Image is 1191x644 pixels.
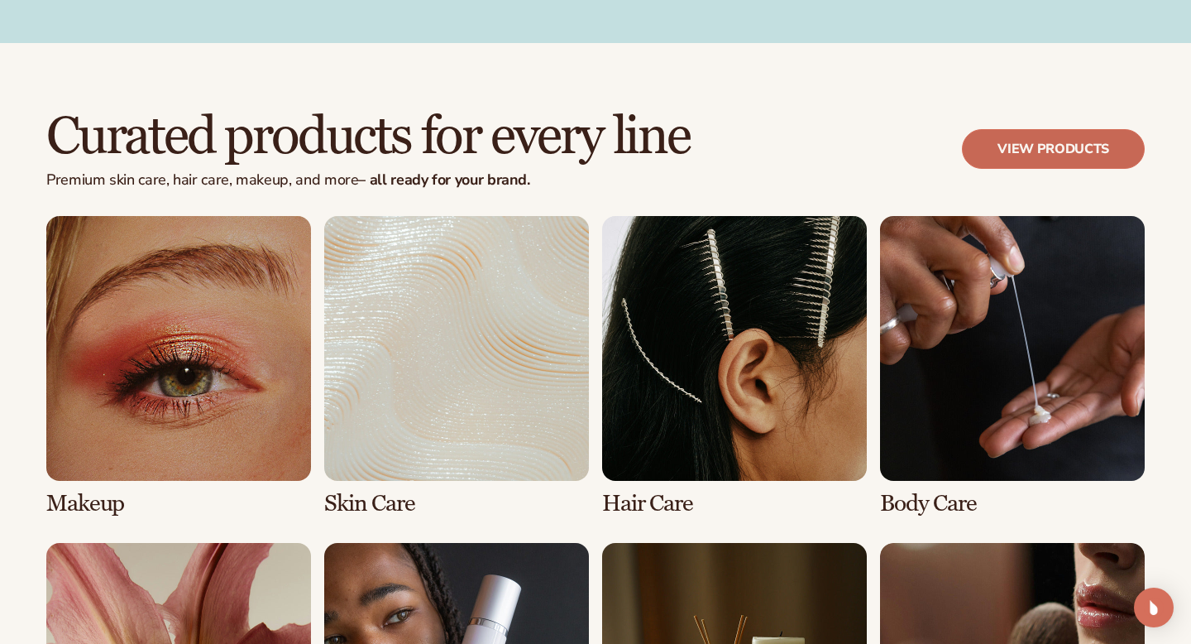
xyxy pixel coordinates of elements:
div: Open Intercom Messenger [1134,588,1174,627]
div: 2 / 8 [324,216,589,517]
strong: – all ready for your brand. [358,170,529,190]
p: Premium skin care, hair care, makeup, and more [46,171,690,190]
h3: Hair Care [602,491,867,517]
div: 1 / 8 [46,216,311,517]
a: View products [962,129,1145,169]
h2: Curated products for every line [46,109,690,165]
h3: Body Care [880,491,1145,517]
div: 4 / 8 [880,216,1145,517]
div: 3 / 8 [602,216,867,517]
h3: Skin Care [324,491,589,517]
h3: Makeup [46,491,311,517]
